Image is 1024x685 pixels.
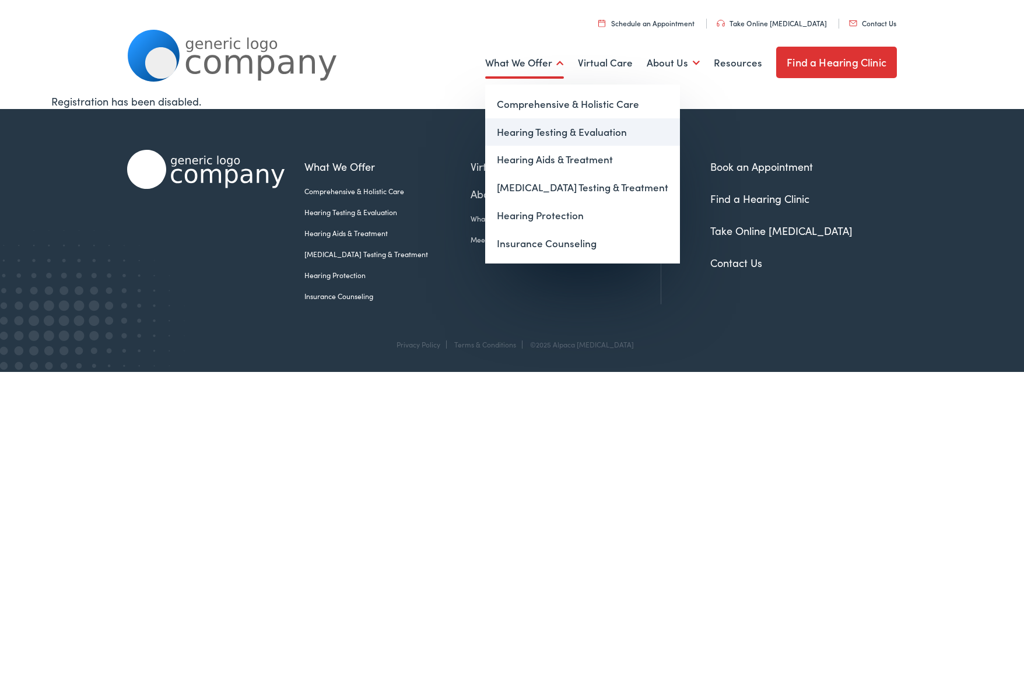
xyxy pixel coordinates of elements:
a: Insurance Counseling [304,291,471,301]
img: utility icon [598,19,605,27]
div: ©2025 Alpaca [MEDICAL_DATA] [524,340,634,349]
a: Schedule an Appointment [598,18,695,28]
a: Terms & Conditions [454,339,516,349]
a: What We Believe [471,213,570,224]
a: [MEDICAL_DATA] Testing & Treatment [485,174,680,202]
a: Virtual Care [471,159,570,174]
img: utility icon [849,20,857,26]
a: Book an Appointment [710,159,813,174]
a: Contact Us [849,18,896,28]
a: Find a Hearing Clinic [710,191,809,206]
a: Hearing Testing & Evaluation [304,207,471,217]
a: Hearing Protection [485,202,680,230]
a: Hearing Aids & Treatment [485,146,680,174]
a: Hearing Testing & Evaluation [485,118,680,146]
a: Meet the Team [471,234,570,245]
a: About Us [471,186,570,202]
a: What We Offer [485,41,564,85]
a: Take Online [MEDICAL_DATA] [710,223,853,238]
a: Resources [714,41,762,85]
a: Virtual Care [578,41,633,85]
div: Registration has been disabled. [51,93,973,109]
a: Hearing Protection [304,270,471,280]
a: What We Offer [304,159,471,174]
a: Privacy Policy [397,339,440,349]
a: Take Online [MEDICAL_DATA] [717,18,827,28]
img: utility icon [717,20,725,27]
a: Comprehensive & Holistic Care [304,186,471,196]
a: Insurance Counseling [485,230,680,258]
a: Comprehensive & Holistic Care [485,90,680,118]
a: Hearing Aids & Treatment [304,228,471,238]
img: Alpaca Audiology [127,150,285,189]
a: Find a Hearing Clinic [776,47,897,78]
a: Contact Us [710,255,762,270]
a: About Us [647,41,700,85]
a: [MEDICAL_DATA] Testing & Treatment [304,249,471,259]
